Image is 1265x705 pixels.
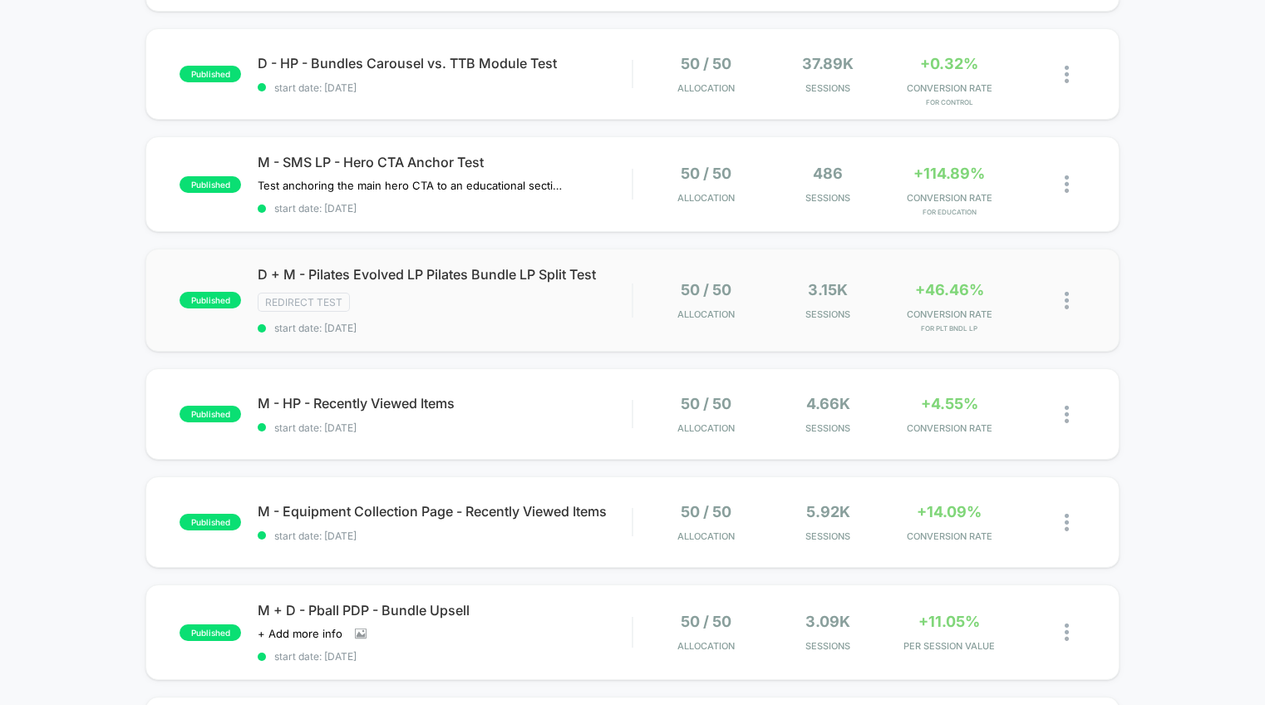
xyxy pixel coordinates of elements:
[677,640,735,652] span: Allocation
[771,422,884,434] span: Sessions
[893,422,1006,434] span: CONVERSION RATE
[677,308,735,320] span: Allocation
[180,66,241,82] span: published
[771,308,884,320] span: Sessions
[258,530,632,542] span: start date: [DATE]
[681,165,731,182] span: 50 / 50
[258,602,632,619] span: M + D - Pball PDP - Bundle Upsell
[258,202,632,214] span: start date: [DATE]
[771,192,884,204] span: Sessions
[258,55,632,71] span: D - HP - Bundles Carousel vs. TTB Module Test
[180,624,241,641] span: published
[893,82,1006,94] span: CONVERSION RATE
[806,503,850,520] span: 5.92k
[806,395,850,412] span: 4.66k
[1065,175,1069,193] img: close
[921,395,978,412] span: +4.55%
[917,503,982,520] span: +14.09%
[258,154,632,170] span: M - SMS LP - Hero CTA Anchor Test
[681,503,731,520] span: 50 / 50
[180,514,241,530] span: published
[893,324,1006,333] span: for PLT BNDL LP
[258,422,632,434] span: start date: [DATE]
[180,176,241,193] span: published
[258,179,566,192] span: Test anchoring the main hero CTA to an educational section about our method vs. TTB product detai...
[893,308,1006,320] span: CONVERSION RATE
[1065,292,1069,309] img: close
[258,650,632,663] span: start date: [DATE]
[1065,66,1069,83] img: close
[258,293,350,312] span: Redirect Test
[813,165,843,182] span: 486
[258,503,632,520] span: M - Equipment Collection Page - Recently Viewed Items
[771,82,884,94] span: Sessions
[258,395,632,412] span: M - HP - Recently Viewed Items
[258,627,342,640] span: + Add more info
[677,422,735,434] span: Allocation
[893,208,1006,216] span: for Education
[893,192,1006,204] span: CONVERSION RATE
[1065,514,1069,531] img: close
[913,165,985,182] span: +114.89%
[681,55,731,72] span: 50 / 50
[677,82,735,94] span: Allocation
[258,81,632,94] span: start date: [DATE]
[258,266,632,283] span: D + M - Pilates Evolved LP Pilates Bundle LP Split Test
[808,281,848,298] span: 3.15k
[893,98,1006,106] span: for Control
[920,55,978,72] span: +0.32%
[802,55,854,72] span: 37.89k
[677,192,735,204] span: Allocation
[681,613,731,630] span: 50 / 50
[893,530,1006,542] span: CONVERSION RATE
[180,292,241,308] span: published
[258,322,632,334] span: start date: [DATE]
[1065,406,1069,423] img: close
[893,640,1006,652] span: PER SESSION VALUE
[681,281,731,298] span: 50 / 50
[918,613,980,630] span: +11.05%
[771,530,884,542] span: Sessions
[1065,624,1069,641] img: close
[805,613,850,630] span: 3.09k
[771,640,884,652] span: Sessions
[915,281,984,298] span: +46.46%
[681,395,731,412] span: 50 / 50
[180,406,241,422] span: published
[677,530,735,542] span: Allocation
